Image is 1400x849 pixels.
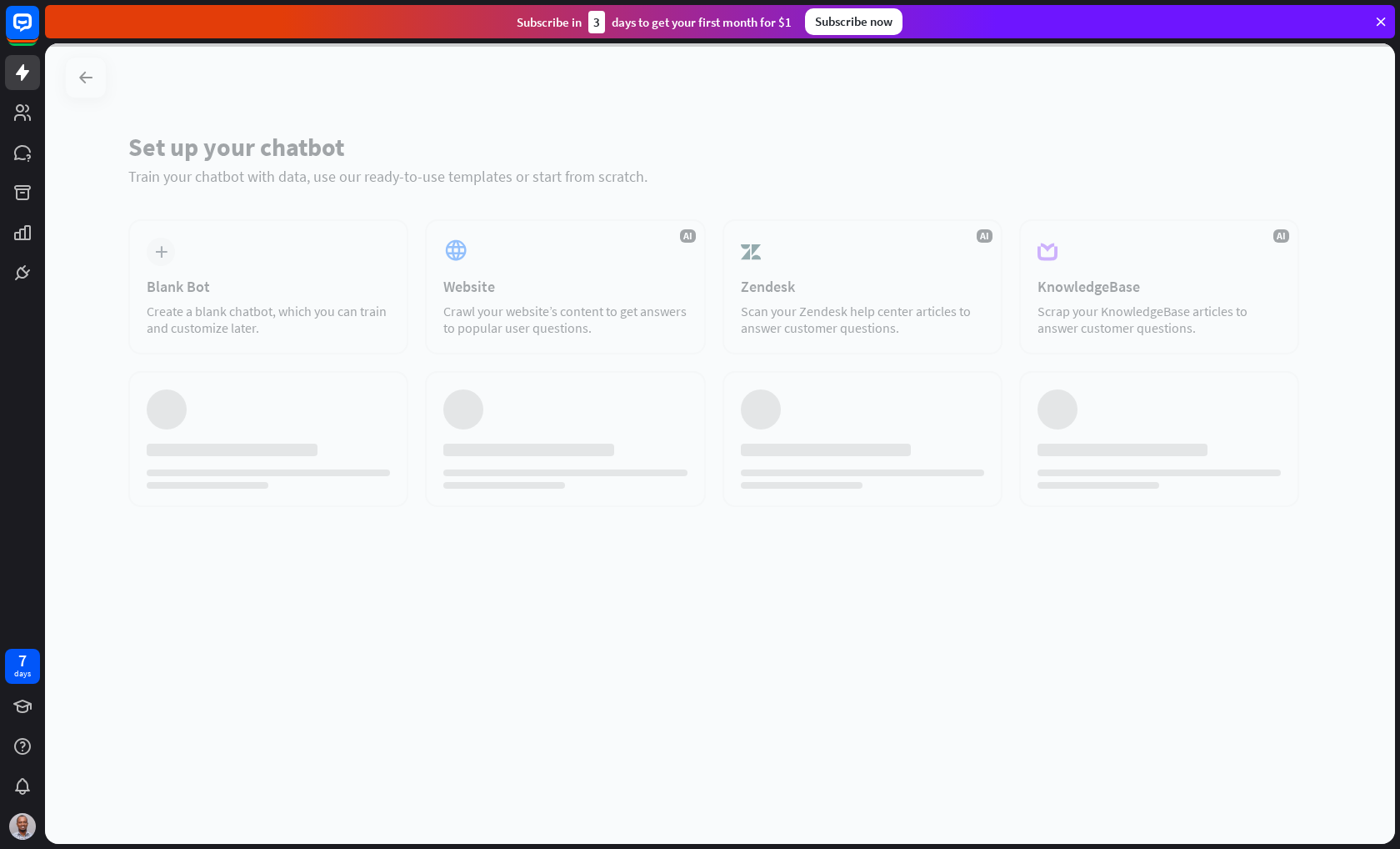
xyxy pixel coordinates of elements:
[18,653,27,668] div: 7
[805,8,902,35] div: Subscribe now
[588,11,605,33] div: 3
[5,649,40,684] a: 7 days
[517,11,792,33] div: Subscribe in days to get your first month for $1
[14,668,31,680] div: days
